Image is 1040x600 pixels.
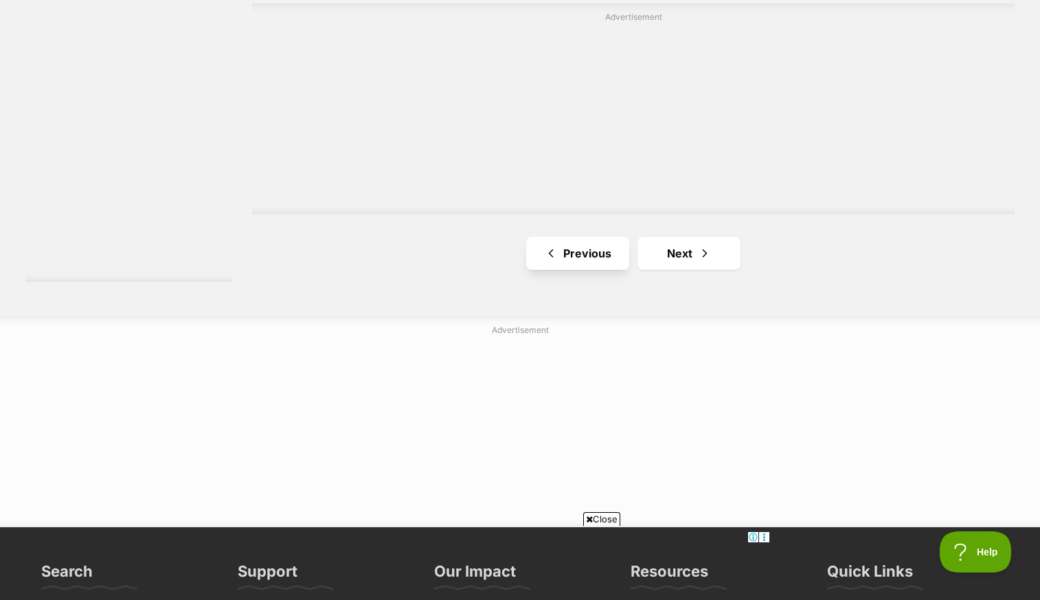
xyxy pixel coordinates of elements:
iframe: Advertisement [187,342,853,514]
iframe: Advertisement [300,29,966,200]
h3: Search [41,562,93,589]
a: Previous page [526,237,629,270]
span: Close [583,512,620,526]
iframe: Advertisement [270,531,770,593]
h3: Support [238,562,297,589]
iframe: Help Scout Beacon - Open [940,531,1013,573]
h3: Quick Links [827,562,913,589]
a: Next page [637,237,741,270]
div: Advertisement [252,3,1015,214]
nav: Pagination [252,237,1015,270]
